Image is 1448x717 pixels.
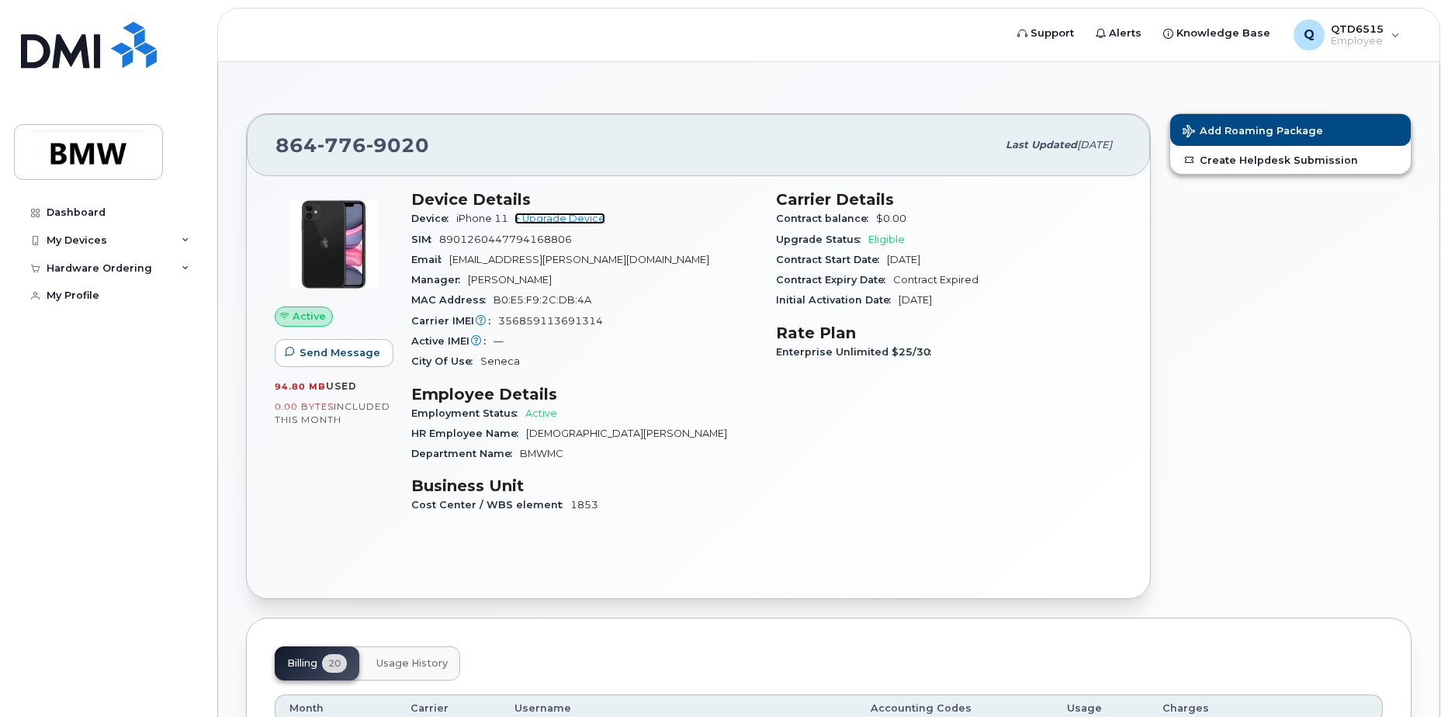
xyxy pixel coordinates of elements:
[1006,139,1077,151] span: Last updated
[275,339,393,367] button: Send Message
[1380,649,1436,705] iframe: Messenger Launcher
[776,324,1122,342] h3: Rate Plan
[899,294,932,306] span: [DATE]
[1170,114,1411,146] button: Add Roaming Package
[411,355,480,367] span: City Of Use
[275,401,334,412] span: 0.00 Bytes
[411,190,757,209] h3: Device Details
[776,294,899,306] span: Initial Activation Date
[275,381,326,392] span: 94.80 MB
[570,499,598,511] span: 1853
[776,190,1122,209] h3: Carrier Details
[776,254,887,265] span: Contract Start Date
[1183,125,1323,140] span: Add Roaming Package
[411,476,757,495] h3: Business Unit
[468,274,552,286] span: [PERSON_NAME]
[411,213,456,224] span: Device
[480,355,520,367] span: Seneca
[520,448,563,459] span: BMWMC
[411,499,570,511] span: Cost Center / WBS element
[893,274,979,286] span: Contract Expired
[411,335,494,347] span: Active IMEI
[776,213,876,224] span: Contract balance
[317,133,366,157] span: 776
[411,448,520,459] span: Department Name
[525,407,557,419] span: Active
[411,274,468,286] span: Manager
[411,294,494,306] span: MAC Address
[494,335,504,347] span: —
[411,234,439,245] span: SIM
[293,309,326,324] span: Active
[449,254,709,265] span: [EMAIL_ADDRESS][PERSON_NAME][DOMAIN_NAME]
[776,234,868,245] span: Upgrade Status
[514,213,605,224] a: + Upgrade Device
[411,428,526,439] span: HR Employee Name
[411,254,449,265] span: Email
[326,380,357,392] span: used
[868,234,905,245] span: Eligible
[300,345,380,360] span: Send Message
[366,133,429,157] span: 9020
[887,254,920,265] span: [DATE]
[287,198,380,291] img: iPhone_11.jpg
[376,657,448,670] span: Usage History
[494,294,591,306] span: B0:E5:F9:2C:DB:4A
[411,407,525,419] span: Employment Status
[411,385,757,404] h3: Employee Details
[456,213,508,224] span: iPhone 11
[776,346,939,358] span: Enterprise Unlimited $25/30
[1077,139,1112,151] span: [DATE]
[1170,146,1411,174] a: Create Helpdesk Submission
[275,133,429,157] span: 864
[498,315,603,327] span: 356859113691314
[411,315,498,327] span: Carrier IMEI
[776,274,893,286] span: Contract Expiry Date
[439,234,572,245] span: 8901260447794168806
[876,213,906,224] span: $0.00
[526,428,727,439] span: [DEMOGRAPHIC_DATA][PERSON_NAME]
